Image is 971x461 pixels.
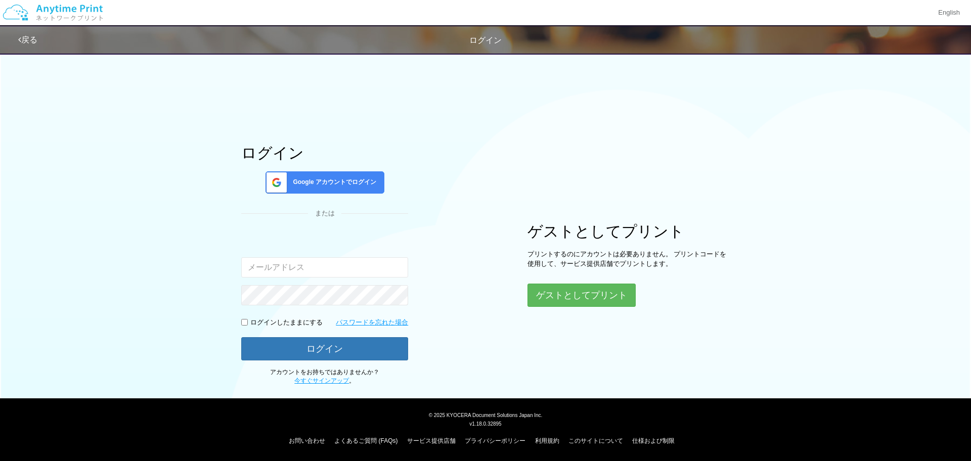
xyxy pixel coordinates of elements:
span: Google アカウントでログイン [289,178,376,187]
p: ログインしたままにする [250,318,323,328]
span: 。 [294,377,355,384]
a: 戻る [18,35,37,44]
a: よくあるご質問 (FAQs) [334,437,398,444]
a: パスワードを忘れた場合 [336,318,408,328]
a: 利用規約 [535,437,559,444]
a: サービス提供店舗 [407,437,456,444]
a: このサイトについて [568,437,623,444]
h1: ログイン [241,145,408,161]
h1: ゲストとしてプリント [527,223,730,240]
input: メールアドレス [241,257,408,278]
p: プリントするのにアカウントは必要ありません。 プリントコードを使用して、サービス提供店舗でプリントします。 [527,250,730,268]
a: お問い合わせ [289,437,325,444]
p: アカウントをお持ちではありませんか？ [241,368,408,385]
a: 今すぐサインアップ [294,377,349,384]
span: ログイン [469,36,502,44]
button: ログイン [241,337,408,360]
span: v1.18.0.32895 [469,421,501,427]
a: 仕様および制限 [632,437,675,444]
button: ゲストとしてプリント [527,284,636,307]
span: © 2025 KYOCERA Document Solutions Japan Inc. [429,411,543,418]
div: または [241,209,408,218]
a: プライバシーポリシー [465,437,525,444]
